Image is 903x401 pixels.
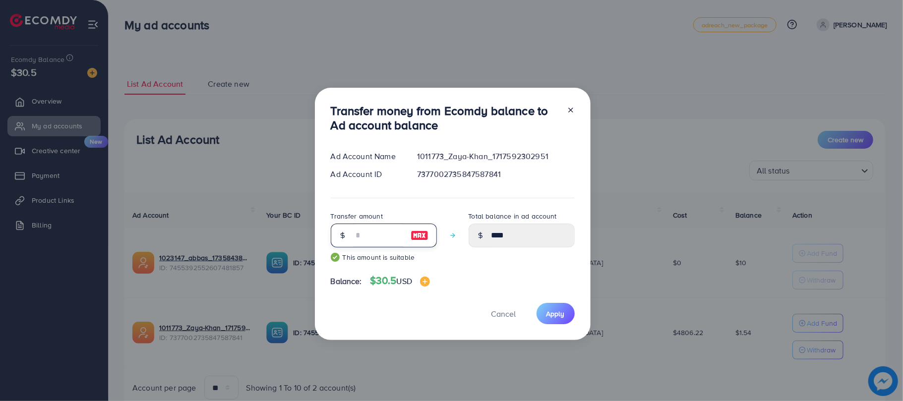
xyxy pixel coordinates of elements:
[323,151,410,162] div: Ad Account Name
[370,275,430,287] h4: $30.5
[409,151,582,162] div: 1011773_Zaya-Khan_1717592302951
[469,211,557,221] label: Total balance in ad account
[323,169,410,180] div: Ad Account ID
[331,276,362,287] span: Balance:
[537,303,575,324] button: Apply
[546,309,565,319] span: Apply
[331,253,340,262] img: guide
[411,229,428,241] img: image
[331,252,437,262] small: This amount is suitable
[409,169,582,180] div: 7377002735847587841
[331,104,559,132] h3: Transfer money from Ecomdy balance to Ad account balance
[491,308,516,319] span: Cancel
[479,303,529,324] button: Cancel
[420,277,430,286] img: image
[331,211,383,221] label: Transfer amount
[397,276,412,286] span: USD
